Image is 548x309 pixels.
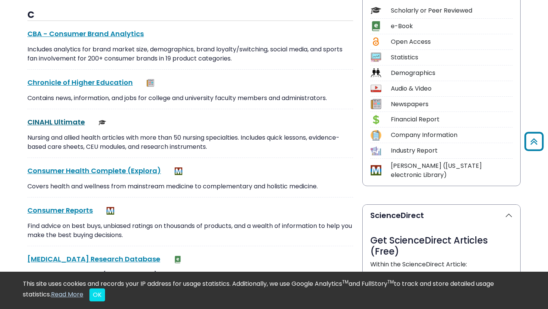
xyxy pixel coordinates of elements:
[27,29,144,38] a: CBA - Consumer Brand Analytics
[391,146,513,155] div: Industry Report
[27,166,161,175] a: Consumer Health Complete (Explora)
[99,119,106,126] img: Scholarly or Peer Reviewed
[371,99,381,109] img: Icon Newspapers
[391,161,513,180] div: [PERSON_NAME] ([US_STATE] electronic Library)
[387,279,394,285] sup: TM
[175,167,182,175] img: MeL (Michigan electronic Library)
[371,5,381,16] img: Icon Scholarly or Peer Reviewed
[371,115,381,125] img: Icon Financial Report
[371,83,381,94] img: Icon Audio & Video
[371,52,381,62] img: Icon Statistics
[51,290,83,299] a: Read More
[371,21,381,31] img: Icon e-Book
[391,131,513,140] div: Company Information
[27,117,85,127] a: CINAHL Ultimate
[23,279,525,301] div: This site uses cookies and records your IP address for usage statistics. Additionally, we use Goo...
[391,115,513,124] div: Financial Report
[147,79,154,87] img: Newspapers
[174,256,182,263] img: e-Book
[391,37,513,46] div: Open Access
[371,68,381,78] img: Icon Demographics
[391,6,513,15] div: Scholarly or Peer Reviewed
[27,45,353,63] p: Includes analytics for brand market size, demographics, brand loyalty/switching, social media, an...
[107,207,114,215] img: MeL (Michigan electronic Library)
[363,205,520,226] button: ScienceDirect
[27,221,353,240] p: Find advice on best buys, unbiased ratings on thousands of products, and a wealth of information ...
[391,84,513,93] div: Audio & Video
[27,10,353,21] h3: C
[342,279,349,285] sup: TM
[371,37,381,47] img: Icon Open Access
[391,53,513,62] div: Statistics
[27,78,133,87] a: Chronicle of Higher Education
[27,94,353,103] p: Contains news, information, and jobs for college and university faculty members and administrators.
[27,205,93,215] a: Consumer Reports
[391,100,513,109] div: Newspapers
[370,260,513,269] p: Within the ScienceDirect Article:
[391,22,513,31] div: e-Book
[27,270,353,279] p: Includes coverage of the [MEDICAL_DATA] outbreak and openly available content related to coronavi...
[89,288,105,301] button: Close
[391,68,513,78] div: Demographics
[371,165,381,175] img: Icon MeL (Michigan electronic Library)
[522,135,546,148] a: Back to Top
[27,133,353,151] p: Nursing and allied health articles with more than 50 nursing specialties. Includes quick lessons,...
[371,146,381,156] img: Icon Industry Report
[370,235,513,257] h3: Get ScienceDirect Articles (Free)
[27,182,353,191] p: Covers health and wellness from mainstream medicine to complementary and holistic medicine.
[371,130,381,140] img: Icon Company Information
[27,254,160,264] a: [MEDICAL_DATA] Research Database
